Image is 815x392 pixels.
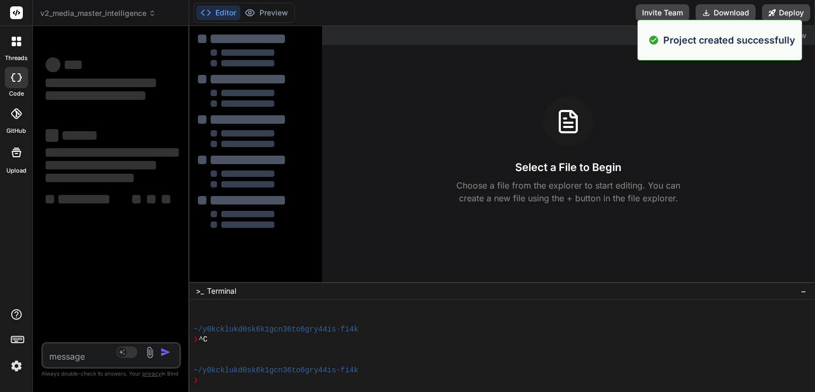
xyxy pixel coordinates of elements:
[160,347,171,357] img: icon
[63,131,97,140] span: ‌
[762,4,810,21] button: Deploy
[194,365,359,376] span: ~/y0kcklukd0sk6k1gcn36to6gry44is-fi4k
[515,160,621,175] h3: Select a File to Begin
[663,33,795,47] p: Project created successfully
[636,4,689,21] button: Invite Team
[194,335,199,345] span: ❯
[46,57,60,72] span: ‌
[6,126,26,135] label: GitHub
[194,376,199,386] span: ❯
[7,357,25,375] img: settings
[65,61,82,69] span: ‌
[46,91,145,100] span: ‌
[207,286,236,296] span: Terminal
[162,195,170,203] span: ‌
[449,179,687,204] p: Choose a file from the explorer to start editing. You can create a new file using the + button in...
[46,161,156,169] span: ‌
[9,89,24,98] label: code
[132,195,141,203] span: ‌
[40,8,156,19] span: v2_media_master_intelligence
[6,166,27,175] label: Upload
[41,369,181,379] p: Always double-check its answers. Your in Bind
[196,286,204,296] span: >_
[46,174,134,182] span: ‌
[5,54,28,63] label: threads
[144,346,156,359] img: attachment
[799,283,809,300] button: −
[696,4,756,21] button: Download
[198,335,207,345] span: ^C
[46,195,54,203] span: ‌
[147,195,155,203] span: ‌
[58,195,109,203] span: ‌
[46,129,58,142] span: ‌
[648,33,659,47] img: alert
[801,286,807,296] span: −
[46,148,179,157] span: ‌
[240,5,292,20] button: Preview
[46,79,156,87] span: ‌
[196,5,240,20] button: Editor
[142,370,161,377] span: privacy
[194,325,359,335] span: ~/y0kcklukd0sk6k1gcn36to6gry44is-fi4k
